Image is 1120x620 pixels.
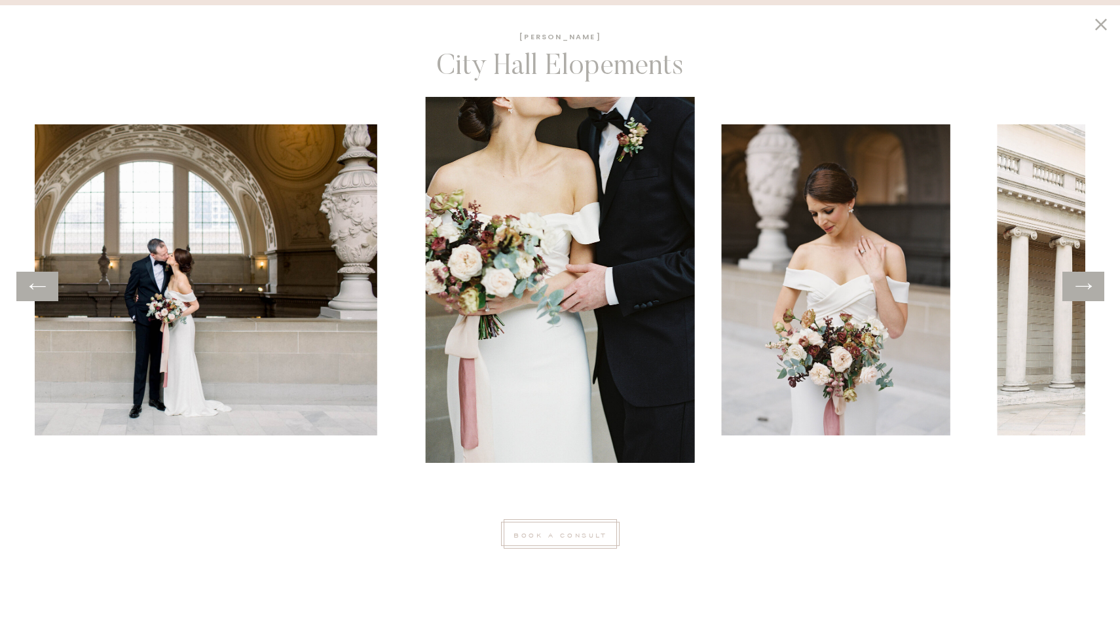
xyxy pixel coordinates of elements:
[574,513,832,588] h1: “The final photos capture the essence of the day and our love through her photography.”
[574,466,695,481] h2: Annett + Mark
[508,528,613,540] a: book a consult
[495,31,626,46] h1: [PERSON_NAME]
[424,50,696,92] h1: City Hall Elopements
